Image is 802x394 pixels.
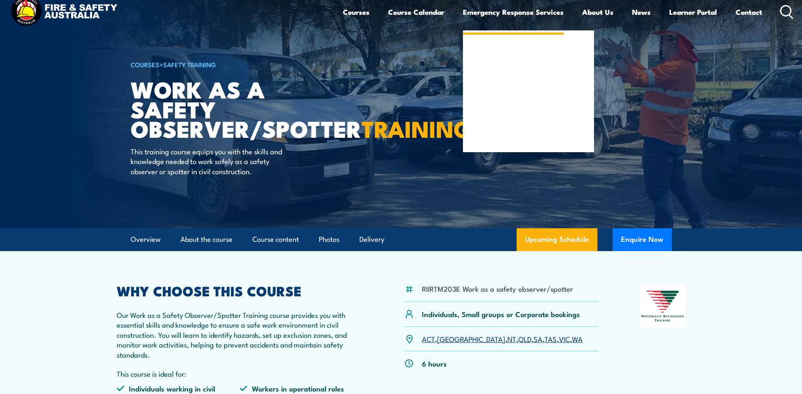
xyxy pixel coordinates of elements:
a: Emergency Response Solutions [476,59,581,67]
a: Overview [131,228,161,251]
a: COURSES [131,60,159,69]
a: Photos [319,228,339,251]
a: Emergency Response Vehicles [476,107,581,115]
p: This training course equips you with the skills and knowledge needed to work safely as a safety o... [131,146,285,176]
a: Contact [736,1,762,23]
a: VIC [559,334,570,344]
h1: Work as a Safety Observer/Spotter [131,79,339,138]
p: 6 hours [422,358,447,368]
a: Delivery [359,228,384,251]
a: ACT [422,334,435,344]
a: Emergency Response Services [463,1,564,23]
a: QLD [518,334,531,344]
h2: WHY CHOOSE THIS COURSE [117,285,364,296]
a: Course content [252,228,299,251]
a: TAS [545,334,557,344]
a: Courses [343,1,370,23]
a: SA [534,334,542,344]
a: [GEOGRAPHIC_DATA] [437,334,505,344]
a: About Us [582,1,613,23]
a: Upcoming Schedule [517,228,597,251]
a: Course Calendar [388,1,444,23]
p: Our Work as a Safety Observer/Spotter Training course provides you with essential skills and know... [117,310,364,359]
p: , , , , , , , [422,334,583,344]
a: Safety Training [163,60,216,69]
a: Industrial Security Solutions [476,91,581,99]
p: This course is ideal for: [117,369,364,378]
a: About the course [181,228,233,251]
strong: TRAINING [361,110,471,145]
li: RIIRTM203E Work as a safety observer/spotter [422,284,573,293]
a: Paramedic & Medical Solutions [476,75,581,83]
a: Services Overview [476,43,581,51]
button: Enquire Now [613,228,672,251]
a: Safety Advisers [476,123,581,131]
a: Learner Portal [669,1,717,23]
img: Nationally Recognised Training logo. [640,285,686,328]
a: WA [572,334,583,344]
a: NT [507,334,516,344]
p: Individuals, Small groups or Corporate bookings [422,309,580,319]
a: News [632,1,651,23]
h6: > [131,59,339,69]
